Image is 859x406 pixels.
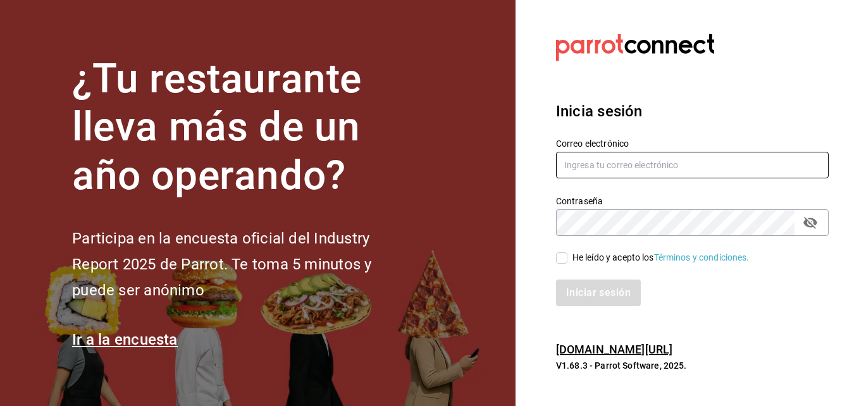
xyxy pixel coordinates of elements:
[72,331,178,348] a: Ir a la encuesta
[72,55,414,200] h1: ¿Tu restaurante lleva más de un año operando?
[72,226,414,303] h2: Participa en la encuesta oficial del Industry Report 2025 de Parrot. Te toma 5 minutos y puede se...
[654,252,750,262] a: Términos y condiciones.
[556,138,829,147] label: Correo electrónico
[572,251,750,264] div: He leído y acepto los
[800,212,821,233] button: passwordField
[556,359,829,372] p: V1.68.3 - Parrot Software, 2025.
[556,152,829,178] input: Ingresa tu correo electrónico
[556,343,672,356] a: [DOMAIN_NAME][URL]
[556,196,829,205] label: Contraseña
[556,100,829,123] h3: Inicia sesión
